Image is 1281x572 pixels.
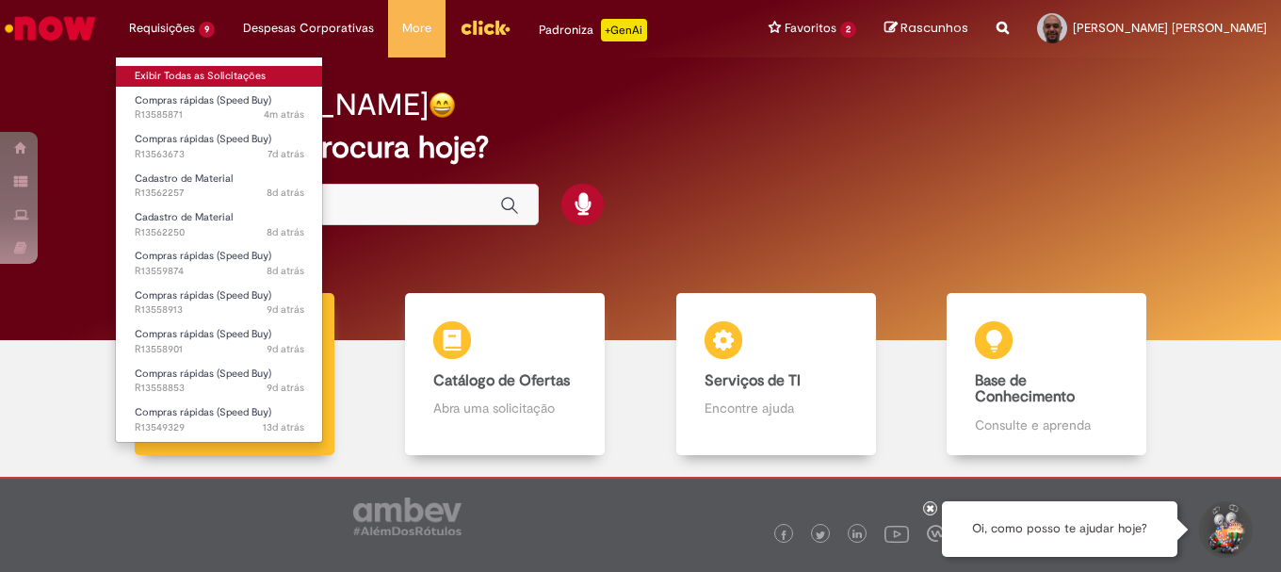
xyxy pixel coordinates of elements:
[353,498,462,535] img: logo_footer_ambev_rotulo_gray.png
[129,19,195,38] span: Requisições
[135,249,271,263] span: Compras rápidas (Speed Buy)
[135,367,271,381] span: Compras rápidas (Speed Buy)
[268,147,304,161] time: 24/09/2025 15:33:25
[135,132,271,146] span: Compras rápidas (Speed Buy)
[267,186,304,200] span: 8d atrás
[99,293,370,456] a: Tirar dúvidas Tirar dúvidas com Lupi Assist e Gen Ai
[264,107,304,122] time: 01/10/2025 12:57:24
[433,399,576,417] p: Abra uma solicitação
[267,381,304,395] time: 23/09/2025 12:29:28
[263,420,304,434] span: 13d atrás
[135,107,304,123] span: R13585871
[135,93,271,107] span: Compras rápidas (Speed Buy)
[975,416,1118,434] p: Consulte e aprenda
[267,302,304,317] time: 23/09/2025 12:47:44
[267,225,304,239] span: 8d atrás
[370,293,641,456] a: Catálogo de Ofertas Abra uma solicitação
[135,172,233,186] span: Cadastro de Material
[705,399,848,417] p: Encontre ajuda
[135,210,233,224] span: Cadastro de Material
[912,293,1183,456] a: Base de Conhecimento Consulte e aprenda
[640,293,912,456] a: Serviços de TI Encontre ajuda
[539,19,647,41] div: Padroniza
[135,186,304,201] span: R13562257
[115,57,323,443] ul: Requisições
[785,19,836,38] span: Favoritos
[884,20,968,38] a: Rascunhos
[135,381,304,396] span: R13558853
[135,302,304,318] span: R13558913
[975,371,1075,407] b: Base de Conhecimento
[135,342,304,357] span: R13558901
[243,19,374,38] span: Despesas Corporativas
[268,147,304,161] span: 7d atrás
[267,186,304,200] time: 24/09/2025 10:51:34
[199,22,215,38] span: 9
[852,530,862,541] img: logo_footer_linkedin.png
[135,327,271,341] span: Compras rápidas (Speed Buy)
[267,225,304,239] time: 24/09/2025 10:50:15
[942,501,1177,557] div: Oi, como posso te ajudar hoje?
[264,107,304,122] span: 4m atrás
[2,9,99,47] img: ServiceNow
[116,129,323,164] a: Aberto R13563673 : Compras rápidas (Speed Buy)
[116,286,323,320] a: Aberto R13558913 : Compras rápidas (Speed Buy)
[267,342,304,356] time: 23/09/2025 12:42:40
[116,324,323,359] a: Aberto R13558901 : Compras rápidas (Speed Buy)
[135,420,304,435] span: R13549329
[460,13,511,41] img: click_logo_yellow_360x200.png
[402,19,431,38] span: More
[135,225,304,240] span: R13562250
[267,342,304,356] span: 9d atrás
[135,405,271,419] span: Compras rápidas (Speed Buy)
[116,207,323,242] a: Aberto R13562250 : Cadastro de Material
[135,264,304,279] span: R13559874
[1073,20,1267,36] span: [PERSON_NAME] [PERSON_NAME]
[705,371,801,390] b: Serviços de TI
[601,19,647,41] p: +GenAi
[927,525,944,542] img: logo_footer_workplace.png
[779,531,788,540] img: logo_footer_facebook.png
[433,371,570,390] b: Catálogo de Ofertas
[116,66,323,87] a: Exibir Todas as Solicitações
[116,169,323,204] a: Aberto R13562257 : Cadastro de Material
[135,147,304,162] span: R13563673
[1196,501,1253,558] button: Iniciar Conversa de Suporte
[816,531,825,540] img: logo_footer_twitter.png
[134,131,1147,164] h2: O que você procura hoje?
[267,302,304,317] span: 9d atrás
[116,402,323,437] a: Aberto R13549329 : Compras rápidas (Speed Buy)
[116,90,323,125] a: Aberto R13585871 : Compras rápidas (Speed Buy)
[840,22,856,38] span: 2
[263,420,304,434] time: 19/09/2025 08:55:32
[429,91,456,119] img: happy-face.png
[116,246,323,281] a: Aberto R13559874 : Compras rápidas (Speed Buy)
[884,521,909,546] img: logo_footer_youtube.png
[267,381,304,395] span: 9d atrás
[900,19,968,37] span: Rascunhos
[135,288,271,302] span: Compras rápidas (Speed Buy)
[267,264,304,278] time: 23/09/2025 15:38:43
[267,264,304,278] span: 8d atrás
[116,364,323,399] a: Aberto R13558853 : Compras rápidas (Speed Buy)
